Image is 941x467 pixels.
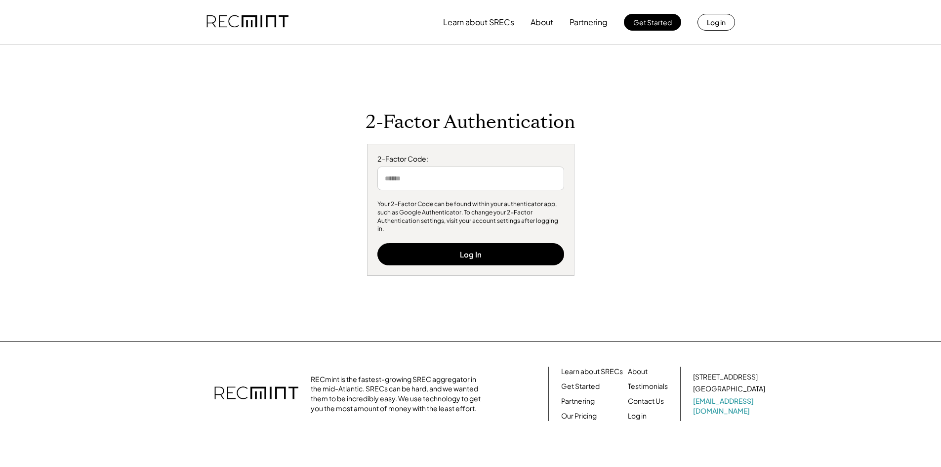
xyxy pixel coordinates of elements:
[570,12,608,32] button: Partnering
[693,372,758,382] div: [STREET_ADDRESS]
[628,411,647,421] a: Log in
[561,382,600,391] a: Get Started
[697,14,735,31] button: Log in
[377,243,564,265] button: Log In
[628,367,648,377] a: About
[693,384,765,394] div: [GEOGRAPHIC_DATA]
[531,12,553,32] button: About
[561,367,623,377] a: Learn about SRECs
[561,396,595,406] a: Partnering
[628,382,668,391] a: Testimonials
[377,154,564,164] div: 2-Factor Code:
[443,12,514,32] button: Learn about SRECs
[377,200,564,233] div: Your 2-Factor Code can be found within your authenticator app, such as Google Authenticator. To c...
[214,377,298,411] img: recmint-logotype%403x.png
[624,14,681,31] button: Get Started
[561,411,597,421] a: Our Pricing
[311,375,486,413] div: RECmint is the fastest-growing SREC aggregator in the mid-Atlantic. SRECs can be hard, and we wan...
[628,396,664,406] a: Contact Us
[693,396,767,416] a: [EMAIL_ADDRESS][DOMAIN_NAME]
[206,5,288,39] img: recmint-logotype%403x.png
[366,111,575,134] h1: 2-Factor Authentication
